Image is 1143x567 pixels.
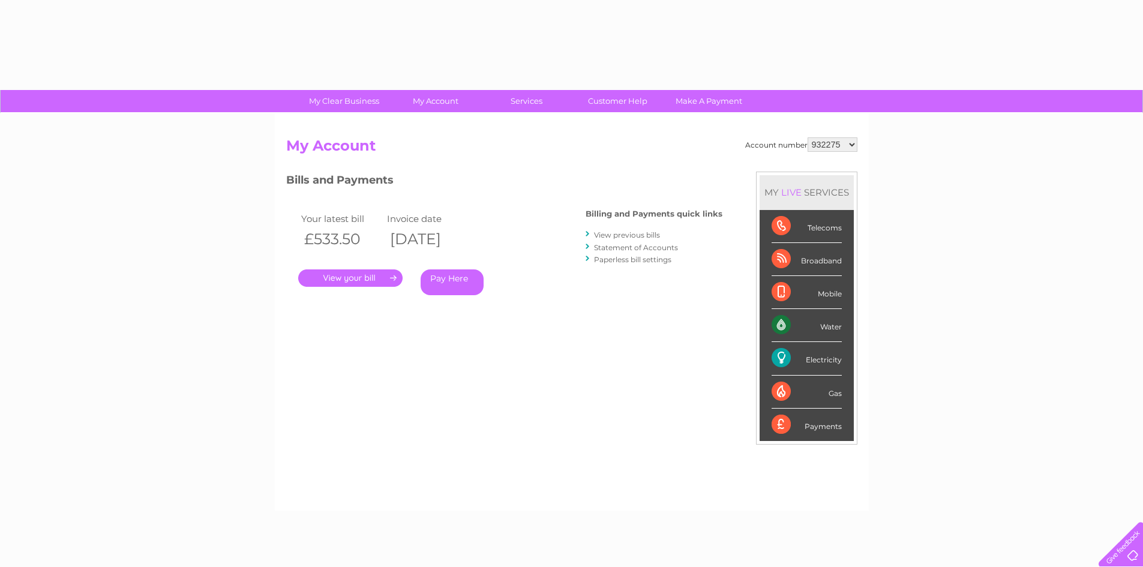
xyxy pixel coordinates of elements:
[594,243,678,252] a: Statement of Accounts
[659,90,758,112] a: Make A Payment
[772,409,842,441] div: Payments
[772,210,842,243] div: Telecoms
[286,172,722,193] h3: Bills and Payments
[586,209,722,218] h4: Billing and Payments quick links
[298,227,385,251] th: £533.50
[384,227,470,251] th: [DATE]
[745,137,857,152] div: Account number
[386,90,485,112] a: My Account
[772,376,842,409] div: Gas
[594,230,660,239] a: View previous bills
[384,211,470,227] td: Invoice date
[772,243,842,276] div: Broadband
[286,137,857,160] h2: My Account
[779,187,804,198] div: LIVE
[421,269,484,295] a: Pay Here
[594,255,671,264] a: Paperless bill settings
[568,90,667,112] a: Customer Help
[298,211,385,227] td: Your latest bill
[295,90,394,112] a: My Clear Business
[298,269,403,287] a: .
[772,342,842,375] div: Electricity
[772,276,842,309] div: Mobile
[760,175,854,209] div: MY SERVICES
[772,309,842,342] div: Water
[477,90,576,112] a: Services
